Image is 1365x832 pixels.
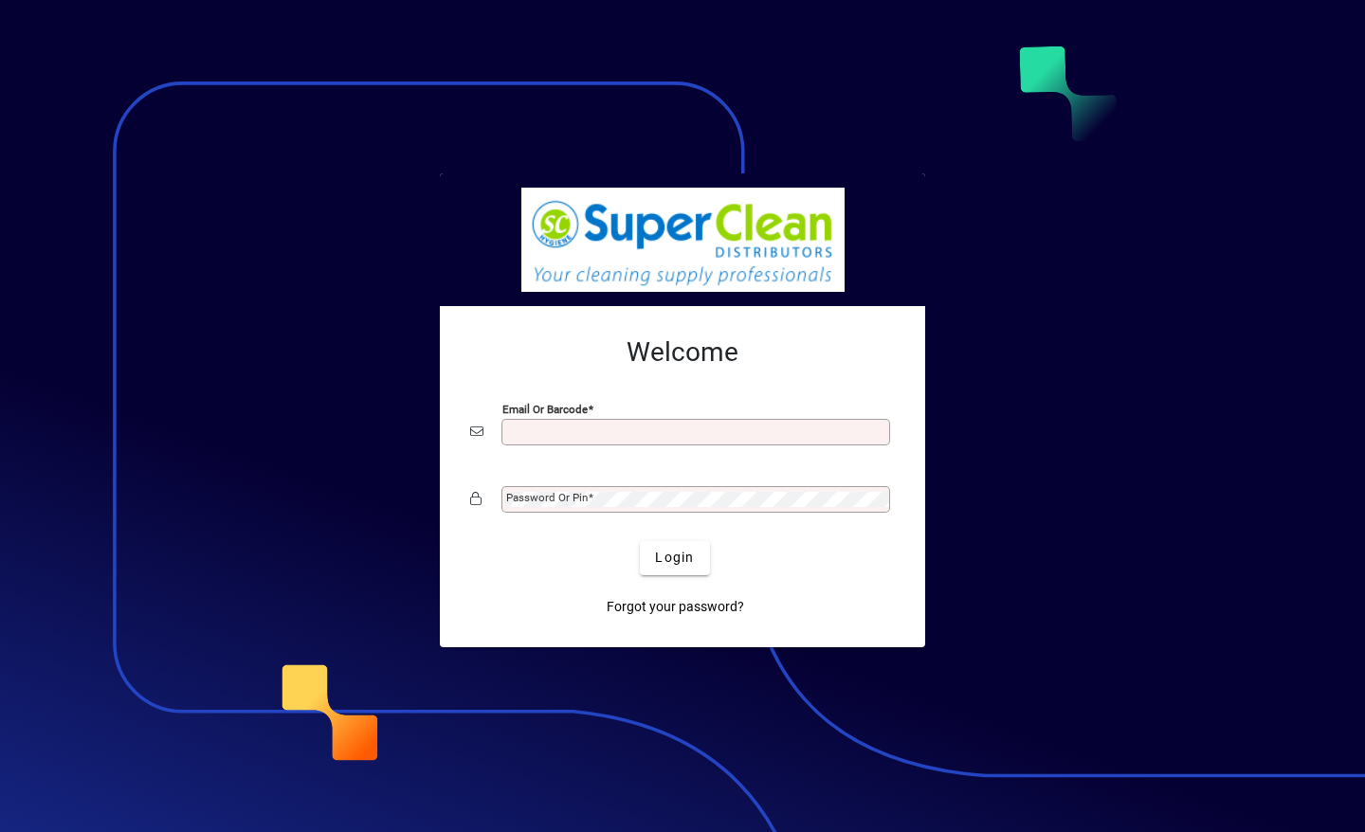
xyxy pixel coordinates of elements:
span: Login [655,548,694,568]
mat-label: Password or Pin [506,491,588,504]
span: Forgot your password? [607,597,744,617]
h2: Welcome [470,336,895,369]
button: Login [640,541,709,575]
a: Forgot your password? [599,590,752,624]
mat-label: Email or Barcode [502,402,588,415]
